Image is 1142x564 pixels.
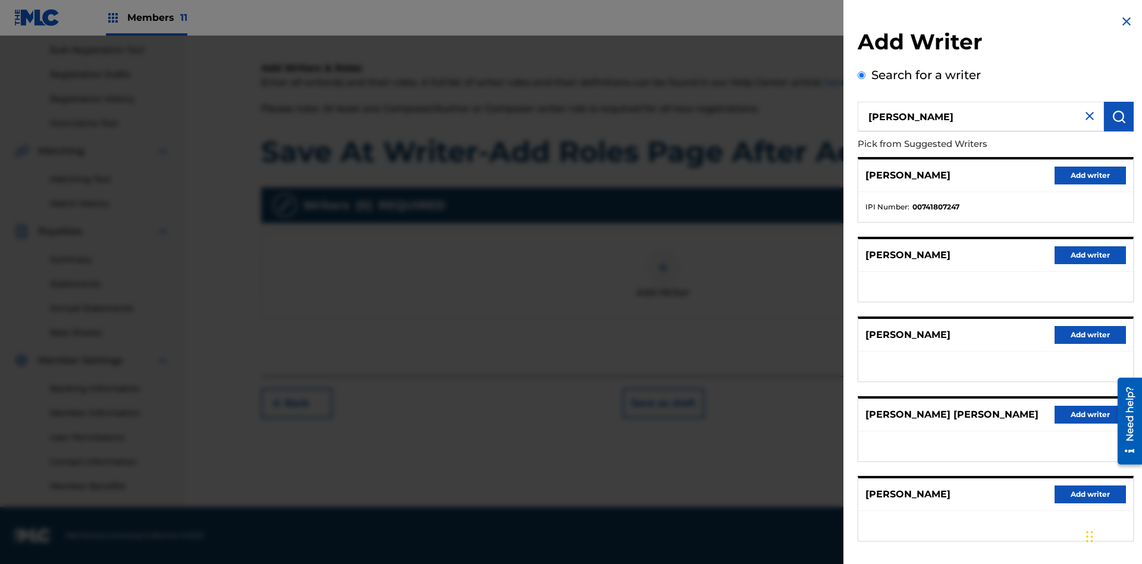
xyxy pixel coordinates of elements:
button: Add writer [1055,326,1126,344]
p: [PERSON_NAME] [865,328,950,342]
img: Top Rightsholders [106,11,120,25]
img: Search Works [1112,109,1126,124]
input: Search writer's name or IPI Number [858,102,1104,131]
p: [PERSON_NAME] [865,168,950,183]
button: Add writer [1055,167,1126,184]
label: Search for a writer [871,68,981,82]
span: 11 [180,12,187,23]
img: MLC Logo [14,9,60,26]
iframe: Chat Widget [1083,507,1142,564]
button: Add writer [1055,246,1126,264]
h2: Add Writer [858,29,1134,59]
span: IPI Number : [865,202,909,212]
div: Drag [1086,519,1093,554]
p: [PERSON_NAME] [865,487,950,502]
p: Pick from Suggested Writers [858,131,1066,157]
iframe: Resource Center [1109,373,1142,471]
p: [PERSON_NAME] [865,248,950,262]
p: [PERSON_NAME] [PERSON_NAME] [865,408,1039,422]
button: Add writer [1055,485,1126,503]
button: Add writer [1055,406,1126,424]
strong: 00741807247 [912,202,959,212]
img: close [1083,109,1097,123]
span: Members [127,11,187,24]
